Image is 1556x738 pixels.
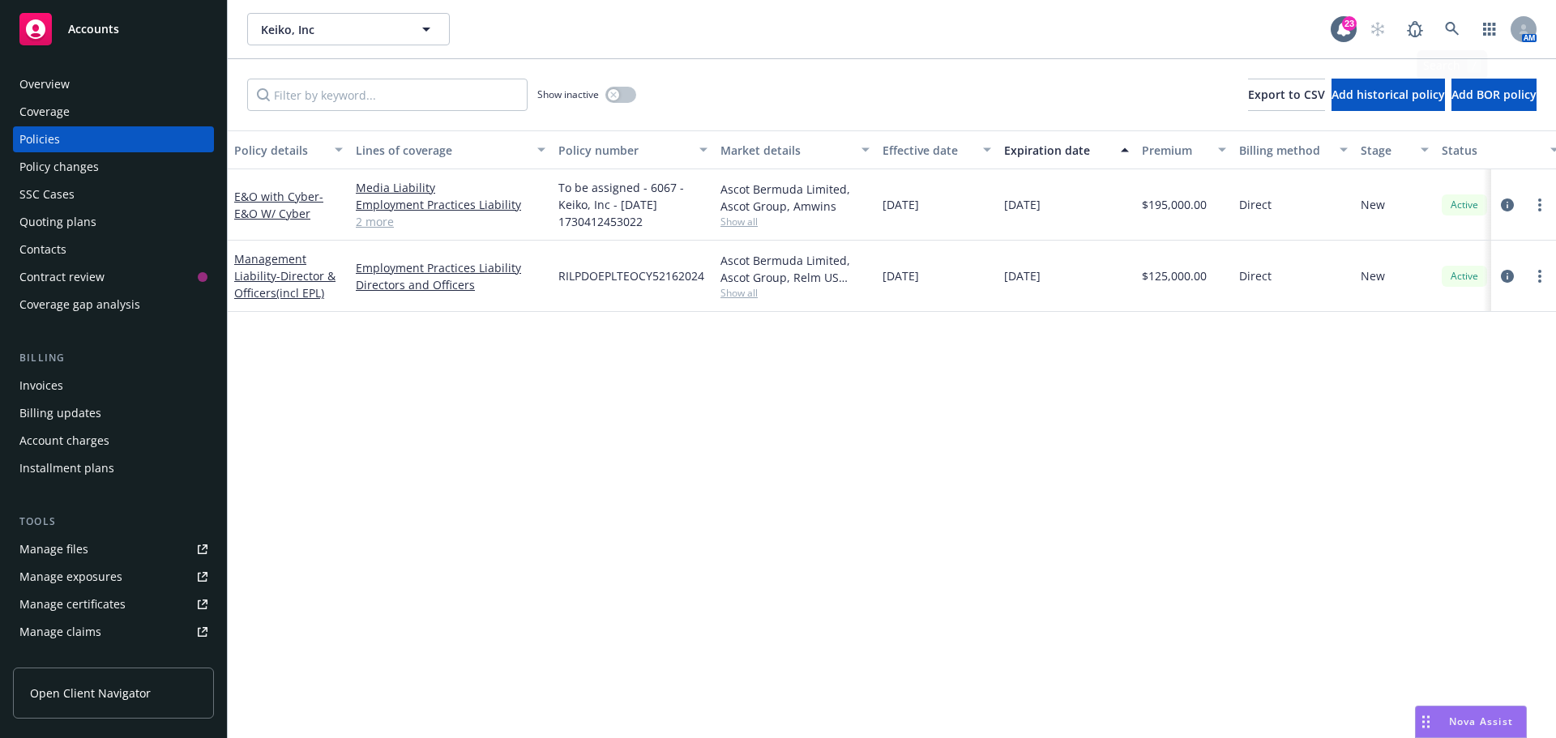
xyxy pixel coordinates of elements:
[714,130,876,169] button: Market details
[13,350,214,366] div: Billing
[1342,16,1357,31] div: 23
[558,142,690,159] div: Policy number
[1332,79,1445,111] button: Add historical policy
[356,259,545,276] a: Employment Practices Liability
[1004,142,1111,159] div: Expiration date
[720,252,870,286] div: Ascot Bermuda Limited, Ascot Group, Relm US Insurance Solutions, Amwins
[883,142,973,159] div: Effective date
[1442,142,1541,159] div: Status
[13,6,214,52] a: Accounts
[13,536,214,562] a: Manage files
[261,21,401,38] span: Keiko, Inc
[13,428,214,454] a: Account charges
[1361,142,1411,159] div: Stage
[1004,267,1041,284] span: [DATE]
[1399,13,1431,45] a: Report a Bug
[234,142,325,159] div: Policy details
[13,619,214,645] a: Manage claims
[1415,706,1527,738] button: Nova Assist
[349,130,552,169] button: Lines of coverage
[19,209,96,235] div: Quoting plans
[13,400,214,426] a: Billing updates
[13,591,214,617] a: Manage certificates
[1451,79,1537,111] button: Add BOR policy
[13,126,214,152] a: Policies
[1004,196,1041,213] span: [DATE]
[19,181,75,207] div: SSC Cases
[228,130,349,169] button: Policy details
[30,685,151,702] span: Open Client Navigator
[13,264,214,290] a: Contract review
[13,564,214,590] span: Manage exposures
[1354,130,1435,169] button: Stage
[13,71,214,97] a: Overview
[19,591,126,617] div: Manage certificates
[19,455,114,481] div: Installment plans
[19,373,63,399] div: Invoices
[19,646,96,672] div: Manage BORs
[1248,79,1325,111] button: Export to CSV
[19,264,105,290] div: Contract review
[68,23,119,36] span: Accounts
[13,455,214,481] a: Installment plans
[356,142,528,159] div: Lines of coverage
[19,126,60,152] div: Policies
[13,99,214,125] a: Coverage
[356,196,545,213] a: Employment Practices Liability
[13,181,214,207] a: SSC Cases
[1142,142,1208,159] div: Premium
[19,564,122,590] div: Manage exposures
[883,267,919,284] span: [DATE]
[19,619,101,645] div: Manage claims
[1142,196,1207,213] span: $195,000.00
[19,400,101,426] div: Billing updates
[356,276,545,293] a: Directors and Officers
[1473,13,1506,45] a: Switch app
[1448,269,1481,284] span: Active
[1498,195,1517,215] a: circleInformation
[720,215,870,228] span: Show all
[1239,267,1272,284] span: Direct
[13,237,214,262] a: Contacts
[19,536,88,562] div: Manage files
[537,87,599,101] span: Show inactive
[1361,196,1385,213] span: New
[720,142,852,159] div: Market details
[1248,87,1325,102] span: Export to CSV
[356,179,545,196] a: Media Liability
[234,189,323,221] a: E&O with Cyber
[1530,267,1550,286] a: more
[552,130,714,169] button: Policy number
[19,237,66,262] div: Contacts
[1498,267,1517,286] a: circleInformation
[13,646,214,672] a: Manage BORs
[247,13,450,45] button: Keiko, Inc
[1451,87,1537,102] span: Add BOR policy
[1135,130,1233,169] button: Premium
[19,292,140,318] div: Coverage gap analysis
[356,213,545,230] a: 2 more
[19,99,70,125] div: Coverage
[1361,13,1394,45] a: Start snowing
[1239,142,1330,159] div: Billing method
[19,428,109,454] div: Account charges
[720,181,870,215] div: Ascot Bermuda Limited, Ascot Group, Amwins
[1448,198,1481,212] span: Active
[558,179,707,230] span: To be assigned - 6067 - Keiko, Inc - [DATE] 1730412453022
[1530,195,1550,215] a: more
[998,130,1135,169] button: Expiration date
[13,154,214,180] a: Policy changes
[19,71,70,97] div: Overview
[1449,715,1513,728] span: Nova Assist
[720,286,870,300] span: Show all
[876,130,998,169] button: Effective date
[558,267,704,284] span: RILPDOEPLTEOCY52162024
[13,514,214,530] div: Tools
[1239,196,1272,213] span: Direct
[1361,267,1385,284] span: New
[1436,13,1468,45] a: Search
[1233,130,1354,169] button: Billing method
[13,292,214,318] a: Coverage gap analysis
[1142,267,1207,284] span: $125,000.00
[883,196,919,213] span: [DATE]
